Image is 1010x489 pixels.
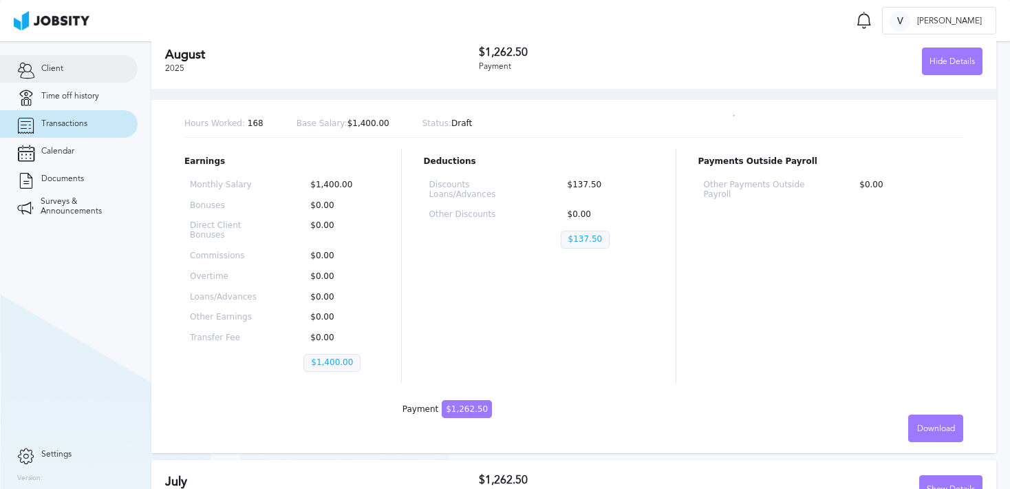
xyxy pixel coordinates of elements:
span: Transactions [41,119,87,129]
span: $1,262.50 [442,400,492,418]
span: [PERSON_NAME] [910,17,989,26]
div: V [890,11,910,32]
img: ab4bad089aa723f57921c736e9817d99.png [14,11,89,30]
p: $0.00 [561,210,648,220]
p: 168 [184,119,264,129]
span: Calendar [41,147,74,156]
p: Draft [422,119,473,129]
button: Download [908,415,963,442]
p: Overtime [190,272,259,282]
p: $137.50 [561,231,610,249]
p: $0.00 [303,221,373,240]
span: Surveys & Announcements [41,197,120,216]
span: Base Salary: [297,118,347,128]
div: Payment [479,62,731,72]
p: Earnings [184,157,379,167]
p: Discounts Loans/Advances [429,180,517,200]
p: $0.00 [303,251,373,261]
p: Payments Outside Payroll [698,157,963,167]
p: Monthly Salary [190,180,259,190]
p: Loans/Advances [190,293,259,302]
p: Other Earnings [190,313,259,322]
div: Hide Details [923,48,982,76]
h2: August [165,48,479,62]
h2: July [165,475,479,489]
p: Other Discounts [429,210,517,220]
p: Transfer Fee [190,333,259,343]
p: $0.00 [303,201,373,211]
p: $137.50 [561,180,648,200]
span: Time off history [41,92,99,101]
span: 2025 [165,63,184,73]
p: Commissions [190,251,259,261]
h3: $1,262.50 [479,46,731,59]
span: Settings [41,450,72,459]
span: Status: [422,118,451,128]
p: $0.00 [303,333,373,343]
span: Client [41,64,63,74]
button: V[PERSON_NAME] [882,7,996,34]
h3: $1,262.50 [479,474,731,486]
p: $1,400.00 [297,119,389,129]
p: $1,400.00 [303,180,373,190]
p: Bonuses [190,201,259,211]
span: Documents [41,174,84,184]
p: $0.00 [303,313,373,322]
p: Other Payments Outside Payroll [704,180,809,200]
p: Direct Client Bonuses [190,221,259,240]
span: Download [917,424,955,434]
div: Payment [402,405,492,415]
p: $1,400.00 [303,354,361,372]
p: Deductions [424,157,654,167]
button: Hide Details [922,48,982,75]
p: $0.00 [303,293,373,302]
p: $0.00 [303,272,373,282]
p: $0.00 [852,180,958,200]
label: Version: [17,475,43,483]
span: Hours Worked: [184,118,245,128]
